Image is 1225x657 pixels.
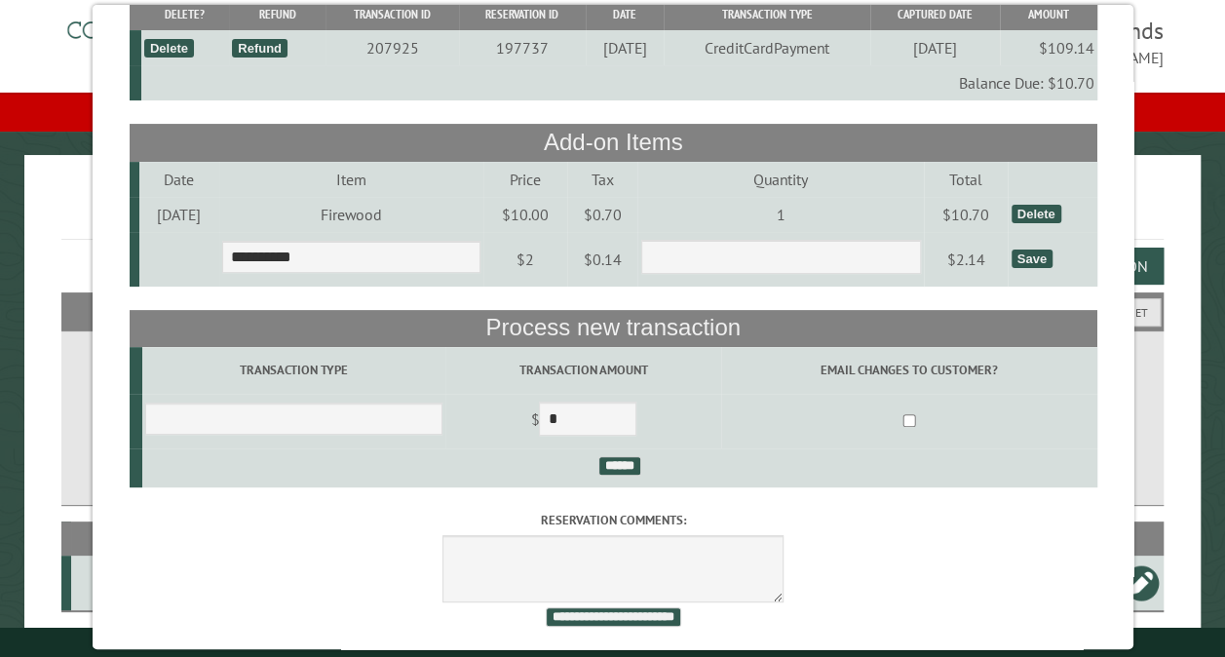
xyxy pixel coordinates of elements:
[999,30,1096,65] td: $109.14
[71,522,136,556] th: Site
[567,232,637,287] td: $0.14
[61,186,1164,240] h1: Reservations
[325,30,458,65] td: 207925
[448,361,718,379] label: Transaction Amount
[138,162,218,197] td: Date
[482,197,567,232] td: $10.00
[869,30,999,65] td: [DATE]
[585,30,664,65] td: [DATE]
[923,232,1008,287] td: $2.14
[923,162,1008,197] td: Total
[637,162,923,197] td: Quantity
[218,162,482,197] td: Item
[567,162,637,197] td: Tax
[664,30,869,65] td: CreditCardPayment
[129,310,1096,347] th: Process new transaction
[129,511,1096,529] label: Reservation comments:
[218,197,482,232] td: Firewood
[567,197,637,232] td: $0.70
[637,197,923,232] td: 1
[482,232,567,287] td: $2
[232,39,287,58] div: Refund
[79,573,134,593] div: T1
[923,197,1008,232] td: $10.70
[129,124,1096,161] th: Add-on Items
[138,197,218,232] td: [DATE]
[458,30,585,65] td: 197737
[1011,250,1052,268] div: Save
[1011,205,1060,223] div: Delete
[482,162,567,197] td: Price
[445,394,721,448] td: $
[61,292,1164,329] h2: Filters
[140,65,1096,100] td: Balance Due: $10.70
[143,39,193,58] div: Delete
[144,361,441,379] label: Transaction Type
[724,361,1093,379] label: Email changes to customer?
